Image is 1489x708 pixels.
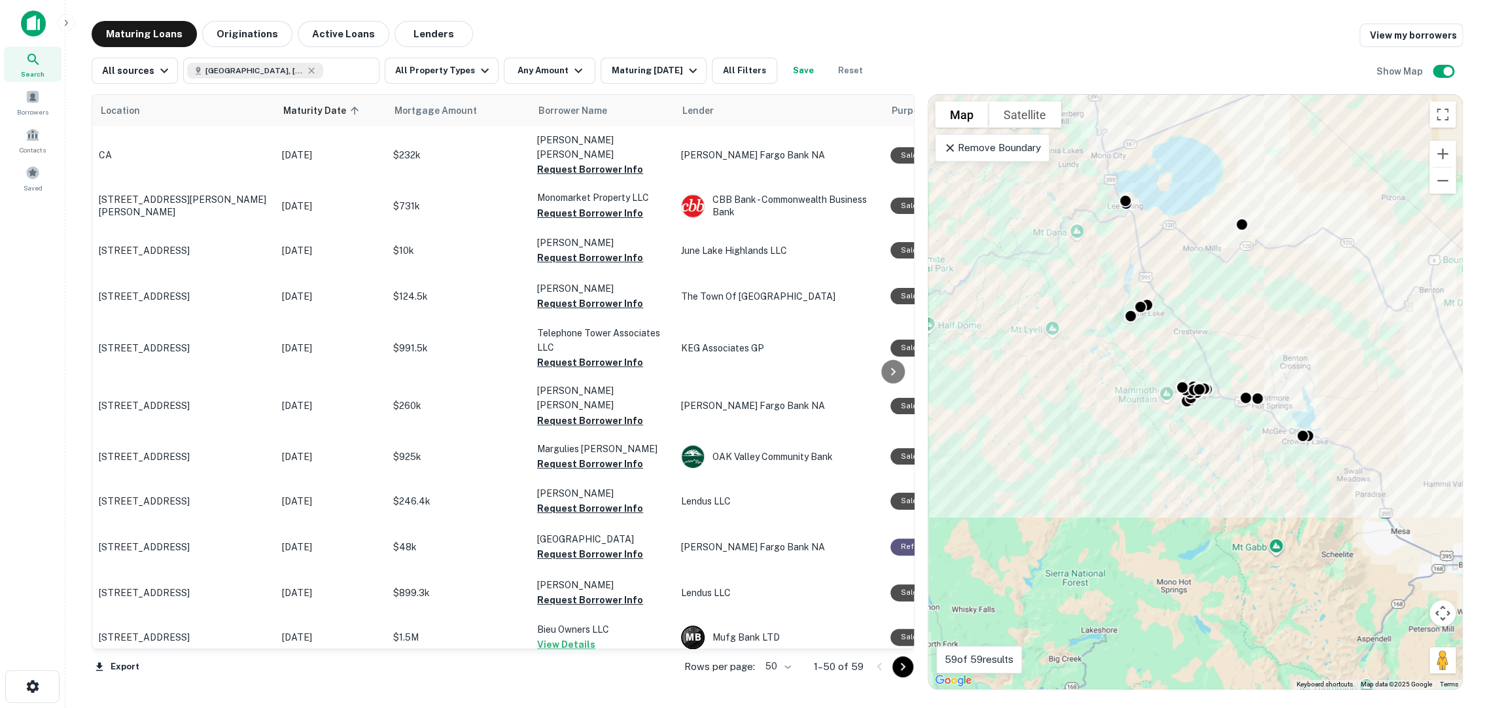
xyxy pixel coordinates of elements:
[681,540,877,554] p: [PERSON_NAME] Fargo Bank NA
[99,631,269,643] p: [STREET_ADDRESS]
[686,631,701,645] p: M B
[681,243,877,258] p: June Lake Highlands LLC
[681,445,877,469] div: OAK Valley Community Bank
[712,58,777,84] button: All Filters
[4,122,61,158] a: Contacts
[537,546,643,562] button: Request Borrower Info
[537,281,668,296] p: [PERSON_NAME]
[298,21,389,47] button: Active Loans
[282,494,380,508] p: [DATE]
[537,236,668,250] p: [PERSON_NAME]
[681,341,877,355] p: KEG Associates GP
[1376,64,1425,79] h6: Show Map
[283,103,363,118] span: Maturity Date
[681,586,877,600] p: Lendus LLC
[538,103,607,118] span: Borrower Name
[385,58,499,84] button: All Property Types
[102,63,172,79] div: All sources
[682,195,704,217] img: picture
[21,69,44,79] span: Search
[537,637,595,652] button: View Details
[99,342,269,354] p: [STREET_ADDRESS]
[531,95,674,126] th: Borrower Name
[393,341,524,355] p: $991.5k
[681,148,877,162] p: [PERSON_NAME] Fargo Bank NA
[92,21,197,47] button: Maturing Loans
[537,413,643,429] button: Request Borrower Info
[892,103,929,118] span: Purpose
[202,21,292,47] button: Originations
[282,289,380,304] p: [DATE]
[537,383,668,412] p: [PERSON_NAME] [PERSON_NAME]
[100,103,140,118] span: Location
[814,659,864,675] p: 1–50 of 59
[674,95,884,126] th: Lender
[99,400,269,412] p: [STREET_ADDRESS]
[4,84,61,120] div: Borrowers
[682,103,714,118] span: Lender
[611,63,700,79] div: Maturing [DATE]
[890,340,928,356] div: Sale
[681,289,877,304] p: The Town Of [GEOGRAPHIC_DATA]
[537,296,643,311] button: Request Borrower Info
[393,199,524,213] p: $731k
[1429,647,1456,673] button: Drag Pegman onto the map to open Street View
[1429,168,1456,194] button: Zoom out
[99,495,269,507] p: [STREET_ADDRESS]
[890,584,928,601] div: Sale
[1361,681,1432,688] span: Map data ©2025 Google
[99,149,269,161] p: CA
[282,148,380,162] p: [DATE]
[393,450,524,464] p: $925k
[1424,561,1489,624] iframe: Chat Widget
[99,194,269,217] p: [STREET_ADDRESS][PERSON_NAME][PERSON_NAME]
[943,140,1041,156] p: Remove Boundary
[945,652,1013,667] p: 59 of 59 results
[99,541,269,553] p: [STREET_ADDRESS]
[681,398,877,413] p: [PERSON_NAME] Fargo Bank NA
[1359,24,1463,47] a: View my borrowers
[890,398,928,414] div: Sale
[282,243,380,258] p: [DATE]
[393,630,524,645] p: $1.5M
[932,672,975,689] img: Google
[99,587,269,599] p: [STREET_ADDRESS]
[1429,141,1456,167] button: Zoom in
[782,58,824,84] button: Save your search to get updates of matches that match your search criteria.
[681,626,877,649] div: Mufg Bank LTD
[890,448,928,465] div: Sale
[537,442,668,456] p: Margulies [PERSON_NAME]
[17,107,48,117] span: Borrowers
[92,95,275,126] th: Location
[537,532,668,546] p: [GEOGRAPHIC_DATA]
[92,58,178,84] button: All sources
[387,95,531,126] th: Mortgage Amount
[99,245,269,257] p: [STREET_ADDRESS]
[537,133,668,162] p: [PERSON_NAME] [PERSON_NAME]
[890,147,928,164] div: Sale
[932,672,975,689] a: Open this area in Google Maps (opens a new window)
[537,205,643,221] button: Request Borrower Info
[393,494,524,508] p: $246.4k
[830,58,871,84] button: Reset
[394,103,494,118] span: Mortgage Amount
[537,592,643,608] button: Request Borrower Info
[682,446,704,468] img: picture
[282,586,380,600] p: [DATE]
[393,398,524,413] p: $260k
[537,326,668,355] p: Telephone Tower Associates LLC
[393,243,524,258] p: $10k
[282,341,380,355] p: [DATE]
[537,622,668,637] p: Bieu Owners LLC
[989,101,1061,128] button: Show satellite imagery
[537,501,643,516] button: Request Borrower Info
[20,145,46,155] span: Contacts
[537,486,668,501] p: [PERSON_NAME]
[890,493,928,509] div: Sale
[282,630,380,645] p: [DATE]
[537,250,643,266] button: Request Borrower Info
[1440,681,1458,688] a: Terms
[393,289,524,304] p: $124.5k
[99,451,269,463] p: [STREET_ADDRESS]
